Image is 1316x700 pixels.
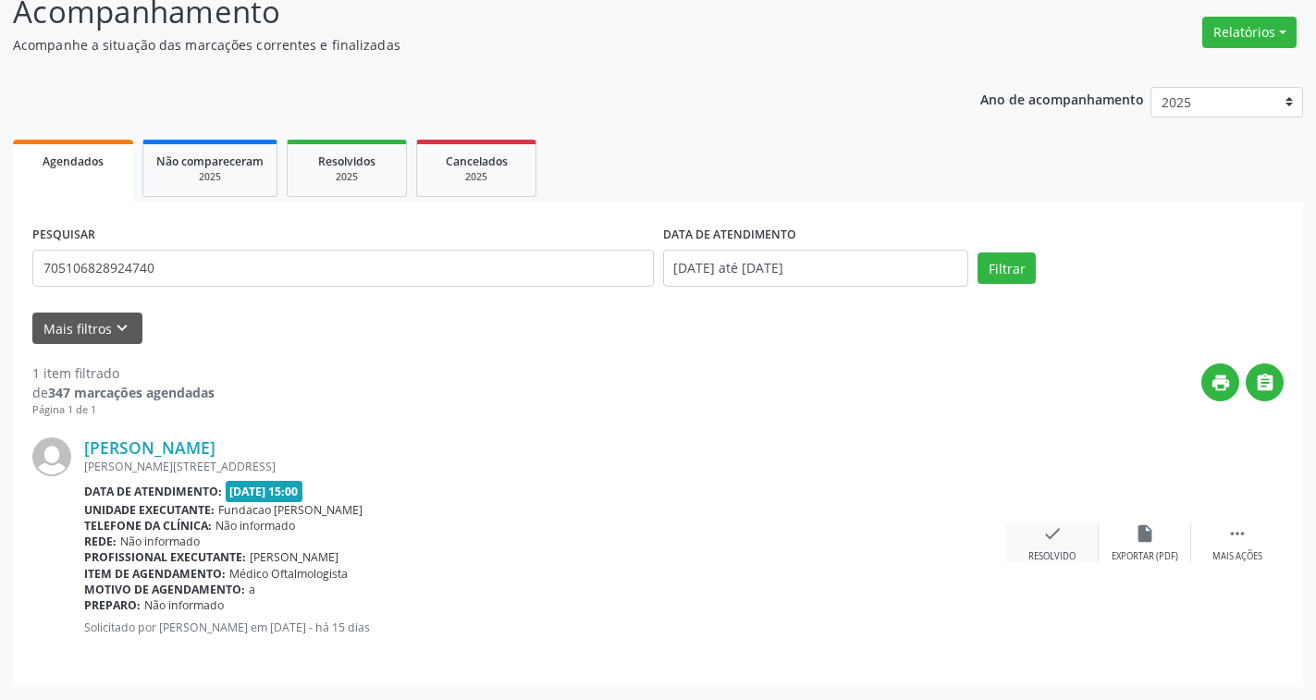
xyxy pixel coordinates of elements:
i:  [1255,373,1275,393]
div: Resolvido [1028,550,1076,563]
b: Unidade executante: [84,502,215,518]
input: Selecione um intervalo [663,250,969,287]
div: 1 item filtrado [32,363,215,383]
i: keyboard_arrow_down [112,318,132,338]
b: Preparo: [84,597,141,613]
div: 2025 [430,170,523,184]
div: de [32,383,215,402]
b: Motivo de agendamento: [84,582,245,597]
a: [PERSON_NAME] [84,437,215,458]
div: 2025 [156,170,264,184]
i: print [1211,373,1231,393]
span: Não informado [215,518,295,534]
strong: 347 marcações agendadas [48,384,215,401]
button: print [1201,363,1239,401]
div: Exportar (PDF) [1112,550,1178,563]
p: Acompanhe a situação das marcações correntes e finalizadas [13,35,916,55]
div: 2025 [301,170,393,184]
p: Solicitado por [PERSON_NAME] em [DATE] - há 15 dias [84,620,1006,635]
img: img [32,437,71,476]
b: Profissional executante: [84,549,246,565]
label: PESQUISAR [32,221,95,250]
button: Mais filtroskeyboard_arrow_down [32,313,142,345]
div: Página 1 de 1 [32,402,215,418]
button: Filtrar [978,252,1036,284]
i:  [1227,523,1248,544]
label: DATA DE ATENDIMENTO [663,221,796,250]
p: Ano de acompanhamento [980,87,1144,110]
b: Rede: [84,534,117,549]
i: check [1042,523,1063,544]
span: Agendados [43,154,104,169]
div: [PERSON_NAME][STREET_ADDRESS] [84,459,1006,474]
div: Mais ações [1212,550,1262,563]
span: Não informado [144,597,224,613]
span: Não informado [120,534,200,549]
span: a [249,582,255,597]
button:  [1246,363,1284,401]
b: Telefone da clínica: [84,518,212,534]
span: Médico Oftalmologista [229,566,348,582]
input: Nome, CNS [32,250,654,287]
span: Resolvidos [318,154,375,169]
b: Data de atendimento: [84,484,222,499]
b: Item de agendamento: [84,566,226,582]
span: Não compareceram [156,154,264,169]
i: insert_drive_file [1135,523,1155,544]
button: Relatórios [1202,17,1297,48]
span: [DATE] 15:00 [226,481,303,502]
span: Cancelados [446,154,508,169]
span: [PERSON_NAME] [250,549,338,565]
span: Fundacao [PERSON_NAME] [218,502,363,518]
